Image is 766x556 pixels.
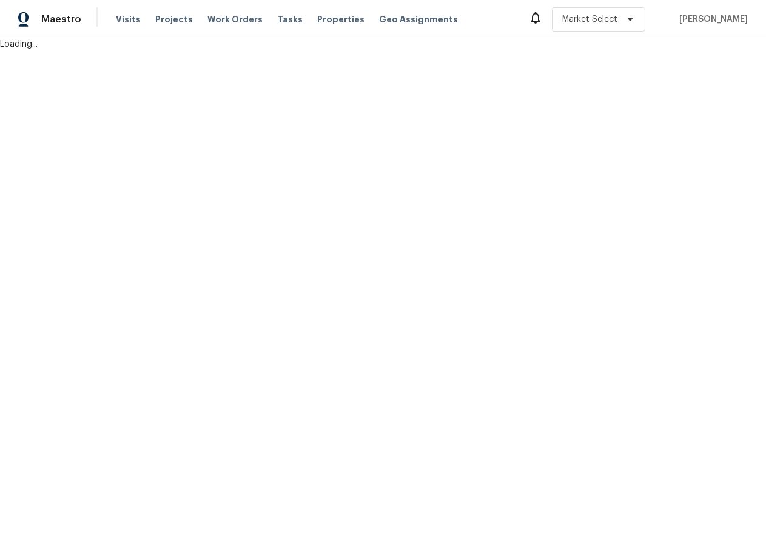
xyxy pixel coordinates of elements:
span: Maestro [41,13,81,25]
span: Work Orders [207,13,263,25]
span: Tasks [277,15,303,24]
span: Geo Assignments [379,13,458,25]
span: Visits [116,13,141,25]
span: [PERSON_NAME] [674,13,748,25]
span: Market Select [562,13,617,25]
span: Properties [317,13,365,25]
span: Projects [155,13,193,25]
